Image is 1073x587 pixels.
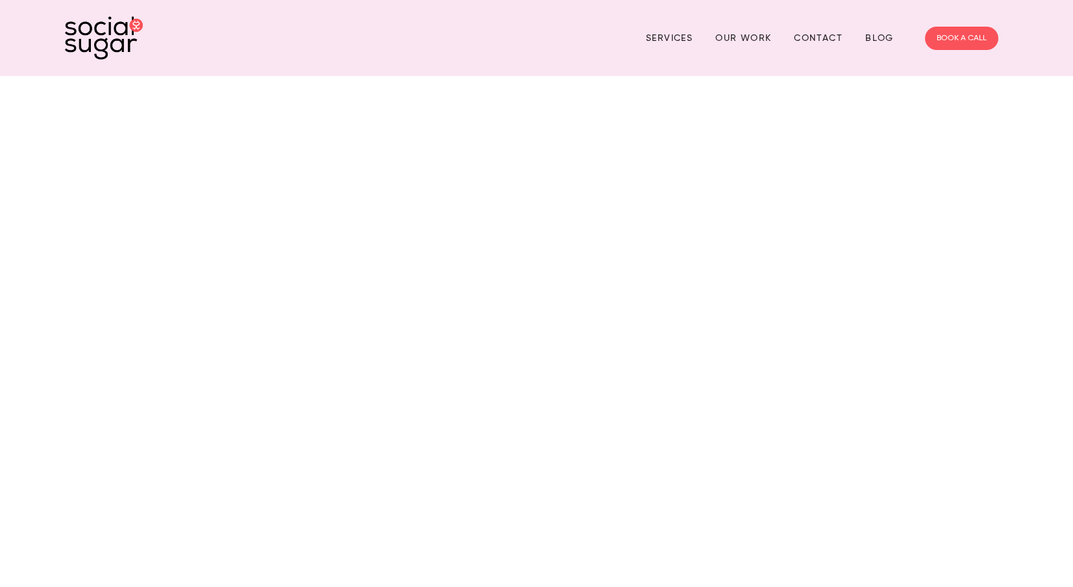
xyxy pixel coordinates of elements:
a: BOOK A CALL [925,27,998,50]
a: Our Work [715,28,771,48]
a: Services [646,28,693,48]
img: SocialSugar [65,16,143,60]
a: Contact [794,28,843,48]
a: Blog [865,28,894,48]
